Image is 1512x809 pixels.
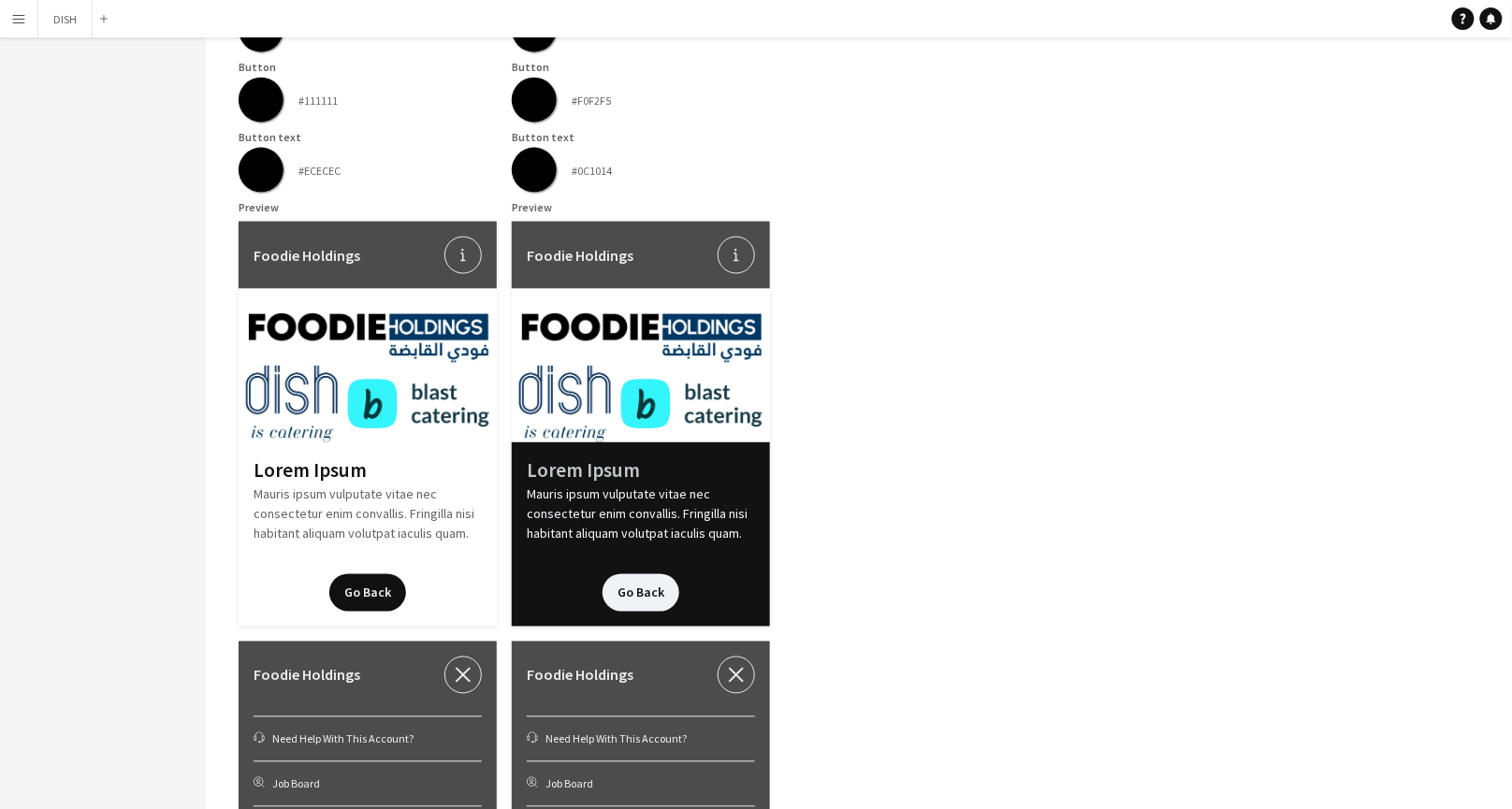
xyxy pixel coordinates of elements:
button: Go Back [329,574,406,612]
div: #F0F2F5 [572,94,611,108]
div: #0C1014 [572,164,612,178]
div: Need Help With This Account? [254,716,482,761]
div: Mauris ipsum vulputate vitae nec consectetur enim convallis. Fringilla nisi habitant aliquam volu... [239,442,497,627]
div: #ECECEC [298,164,341,178]
img: thumb-7d67b95e-9384-46c8-a0b7-1d8632496276.jpg [512,289,770,442]
div: Mauris ipsum vulputate vitae nec consectetur enim convallis. Fringilla nisi habitant aliquam volu... [512,442,770,627]
span: Foodie Holdings [254,664,360,686]
button: Go Back [603,574,679,612]
div: Job Board [254,761,482,806]
div: Need Help With This Account? [527,716,755,761]
span: Foodie Holdings [254,244,360,267]
div: #111111 [298,94,338,108]
div: Lorem Ipsum [527,457,755,485]
div: Lorem Ipsum [254,457,482,485]
span: Foodie Holdings [527,664,633,686]
button: DISH [38,1,93,37]
span: Foodie Holdings [527,244,633,267]
div: Job Board [527,761,755,806]
img: thumb-7d67b95e-9384-46c8-a0b7-1d8632496276.jpg [239,289,497,442]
